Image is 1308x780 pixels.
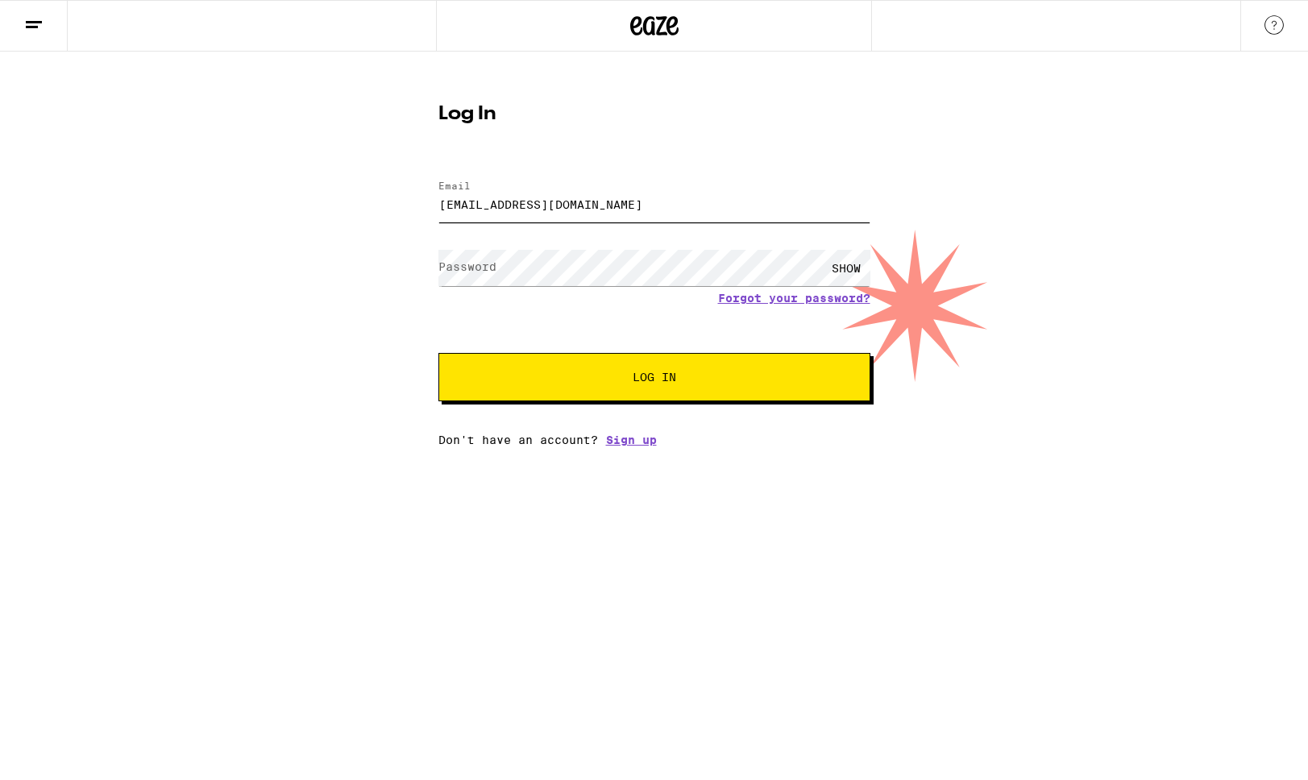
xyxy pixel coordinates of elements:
[718,292,870,305] a: Forgot your password?
[438,434,870,446] div: Don't have an account?
[438,105,870,124] h1: Log In
[438,180,471,191] label: Email
[633,371,676,383] span: Log In
[10,11,116,24] span: Hi. Need any help?
[438,186,870,222] input: Email
[822,250,870,286] div: SHOW
[438,260,496,273] label: Password
[606,434,657,446] a: Sign up
[438,353,870,401] button: Log In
